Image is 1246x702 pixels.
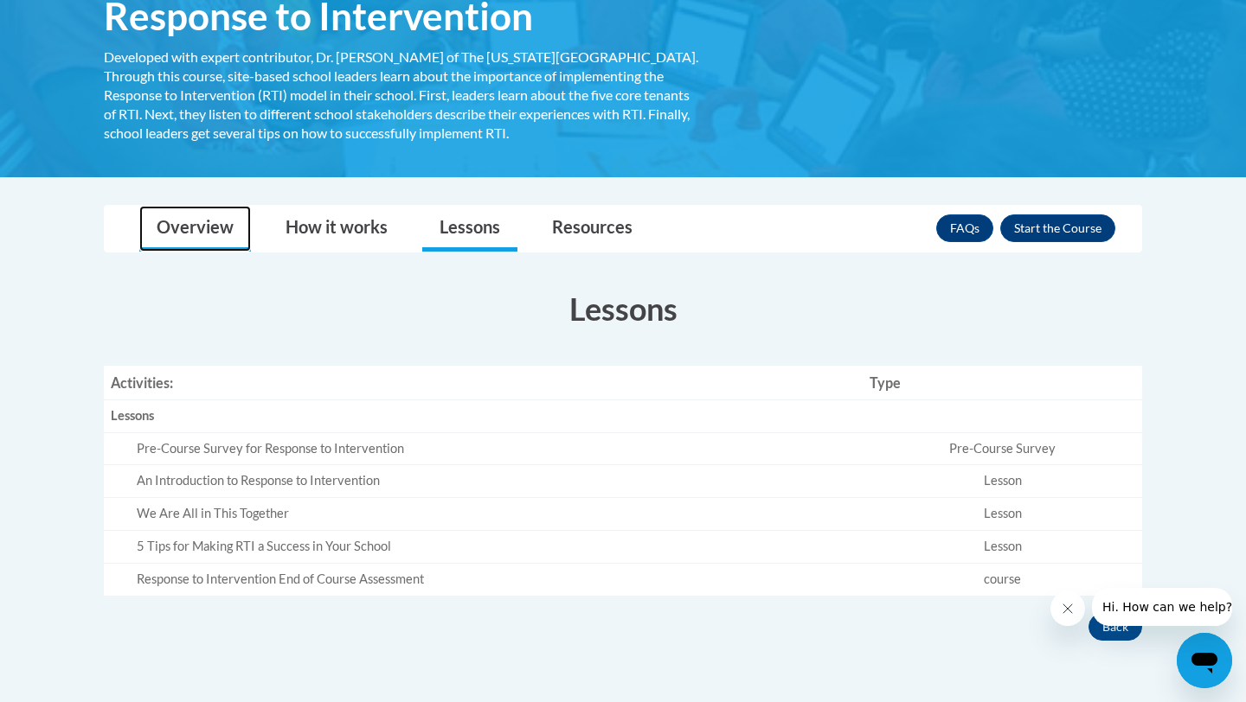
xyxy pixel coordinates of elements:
[137,440,856,458] div: Pre-Course Survey for Response to Intervention
[863,498,1142,531] td: Lesson
[104,48,701,143] div: Developed with expert contributor, Dr. [PERSON_NAME] of The [US_STATE][GEOGRAPHIC_DATA]. Through ...
[139,206,251,252] a: Overview
[863,531,1142,564] td: Lesson
[137,472,856,490] div: An Introduction to Response to Intervention
[936,214,993,242] a: FAQs
[1089,613,1142,641] button: Back
[104,366,863,400] th: Activities:
[137,538,856,556] div: 5 Tips for Making RTI a Success in Your School
[137,571,856,589] div: Response to Intervention End of Course Assessment
[863,465,1142,498] td: Lesson
[863,432,1142,465] td: Pre-Course Survey
[1092,588,1232,626] iframe: Message from company
[268,206,405,252] a: How it works
[1050,591,1085,626] iframe: Close message
[863,564,1142,596] td: course
[535,206,650,252] a: Resources
[104,287,1142,330] h3: Lessons
[111,407,856,425] div: Lessons
[863,366,1142,400] th: Type
[137,505,856,523] div: We Are All in This Together
[422,206,517,252] a: Lessons
[1000,214,1115,242] button: Enroll
[1177,633,1232,688] iframe: Button to launch messaging window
